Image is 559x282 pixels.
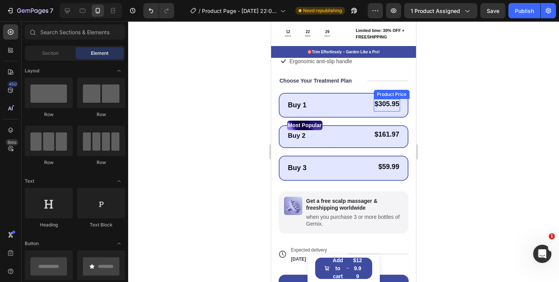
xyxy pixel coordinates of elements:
[303,7,342,14] span: Need republishing
[25,178,34,185] span: Text
[480,3,505,18] button: Save
[7,81,18,87] div: 450
[271,21,416,282] iframe: Design area
[113,65,125,77] span: Toggle open
[3,3,57,18] button: 7
[77,159,125,166] div: Row
[549,233,555,239] span: 1
[6,139,18,145] div: Beta
[25,67,40,74] span: Layout
[487,8,499,14] span: Save
[77,111,125,118] div: Row
[404,3,477,18] button: 1 product assigned
[508,3,540,18] button: Publish
[25,24,125,40] input: Search Sections & Elements
[42,50,59,57] span: Section
[77,221,125,228] div: Text Block
[25,159,73,166] div: Row
[199,7,200,15] span: /
[25,221,73,228] div: Heading
[113,175,125,187] span: Toggle open
[25,240,39,247] span: Button
[91,50,108,57] span: Element
[113,237,125,250] span: Toggle open
[202,7,277,15] span: Product Page - [DATE] 22:00:30
[411,7,460,15] span: 1 product assigned
[515,7,534,15] div: Publish
[143,3,174,18] div: Undo/Redo
[533,245,551,263] iframe: Intercom live chat
[25,111,73,118] div: Row
[50,6,53,15] p: 7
